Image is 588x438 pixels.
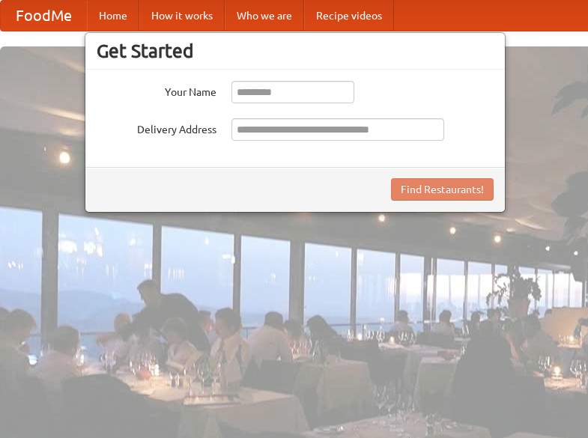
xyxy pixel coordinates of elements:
[97,118,216,137] label: Delivery Address
[391,178,494,201] button: Find Restaurants!
[304,1,394,31] a: Recipe videos
[225,1,304,31] a: Who we are
[97,40,494,62] h3: Get Started
[1,1,87,31] a: FoodMe
[139,1,225,31] a: How it works
[97,81,216,100] label: Your Name
[87,1,139,31] a: Home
